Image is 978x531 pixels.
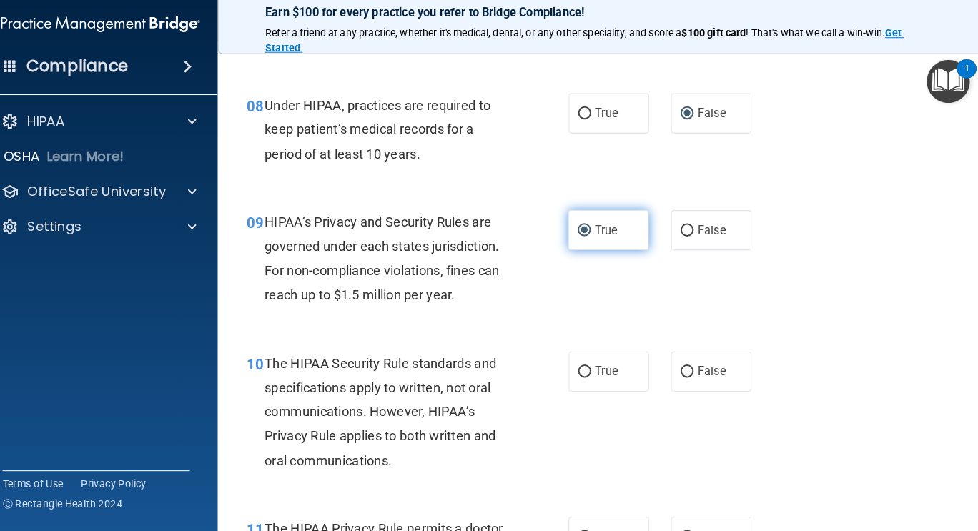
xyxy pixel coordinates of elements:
[681,226,693,237] input: False
[95,471,159,485] a: Privacy Policy
[17,219,208,236] a: Settings
[17,15,212,44] img: PMB logo
[697,224,725,237] span: False
[17,184,208,202] a: OfficeSafe University
[42,61,142,81] h4: Compliance
[257,101,273,118] span: 08
[275,101,495,163] span: Under HIPAA, practices are required to keep patient’s medical records for a period of at least 10...
[958,73,963,91] div: 1
[597,362,619,375] span: True
[697,109,725,123] span: False
[19,471,78,485] a: Terms of Use
[275,32,899,58] a: Get Started
[257,353,273,370] span: 10
[43,184,178,202] p: OfficeSafe University
[19,150,55,167] p: OSHA
[697,362,725,375] span: False
[275,11,932,24] p: Earn $100 for every practice you refer to Bridge Compliance!
[581,364,593,374] input: True
[43,116,79,133] p: HIPAA
[17,116,208,133] a: HIPAA
[275,215,504,302] span: HIPAA’s Privacy and Security Rules are governed under each states jurisdiction. For non-complianc...
[43,219,96,236] p: Settings
[682,32,745,44] strong: $100 gift card
[745,32,881,44] span: ! That's what we call a win-win.
[597,109,619,123] span: True
[275,32,682,44] span: Refer a friend at any practice, whether it's medical, dental, or any other speciality, and score a
[597,224,619,237] span: True
[681,111,693,122] input: False
[62,150,138,167] p: Learn More!
[922,64,964,106] button: Open Resource Center, 1 new notification
[581,226,593,237] input: True
[19,491,136,505] span: Ⓒ Rectangle Health 2024
[275,353,501,463] span: The HIPAA Security Rule standards and specifications apply to written, not oral communications. H...
[681,364,693,374] input: False
[581,111,593,122] input: True
[257,215,273,232] span: 09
